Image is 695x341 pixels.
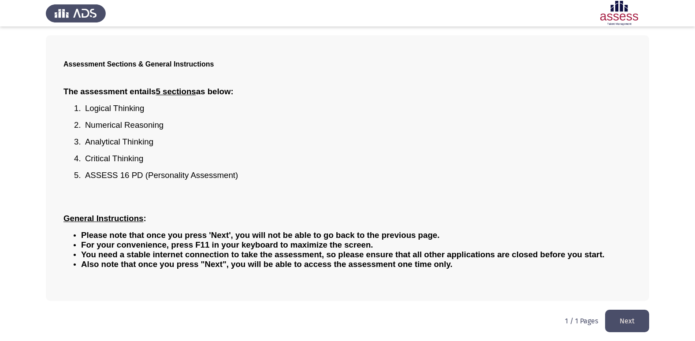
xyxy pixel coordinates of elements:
[74,104,85,113] span: 1.
[565,317,598,325] p: 1 / 1 Pages
[85,154,143,163] span: Critical Thinking
[589,1,649,26] img: Assessment logo of Assessment En (Focus & 16PD)
[85,120,164,130] span: Numerical Reasoning
[63,214,146,223] span: :
[74,170,85,180] span: 5.
[85,137,153,146] span: Analytical Thinking
[156,87,196,96] u: 5 sections
[74,137,85,146] span: 3.
[85,170,238,180] span: ASSESS 16 PD (Personality Assessment)
[81,230,439,240] span: Please note that once you press 'Next', you will not be able to go back to the previous page.
[63,214,143,223] u: General Instructions
[74,120,85,130] span: 2.
[63,87,234,96] span: The assessment entails as below:
[81,240,373,249] span: For your convenience, press F11 in your keyboard to maximize the screen.
[85,104,144,113] span: Logical Thinking
[46,1,106,26] img: Assess Talent Management logo
[74,154,85,163] span: 4.
[81,259,453,269] span: Also note that once you press "Next", you will be able to access the assessment one time only.
[81,250,605,259] span: You need a stable internet connection to take the assessment, so please ensure that all other app...
[605,310,649,332] button: load next page
[63,60,214,68] b: Assessment Sections & General Instructions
